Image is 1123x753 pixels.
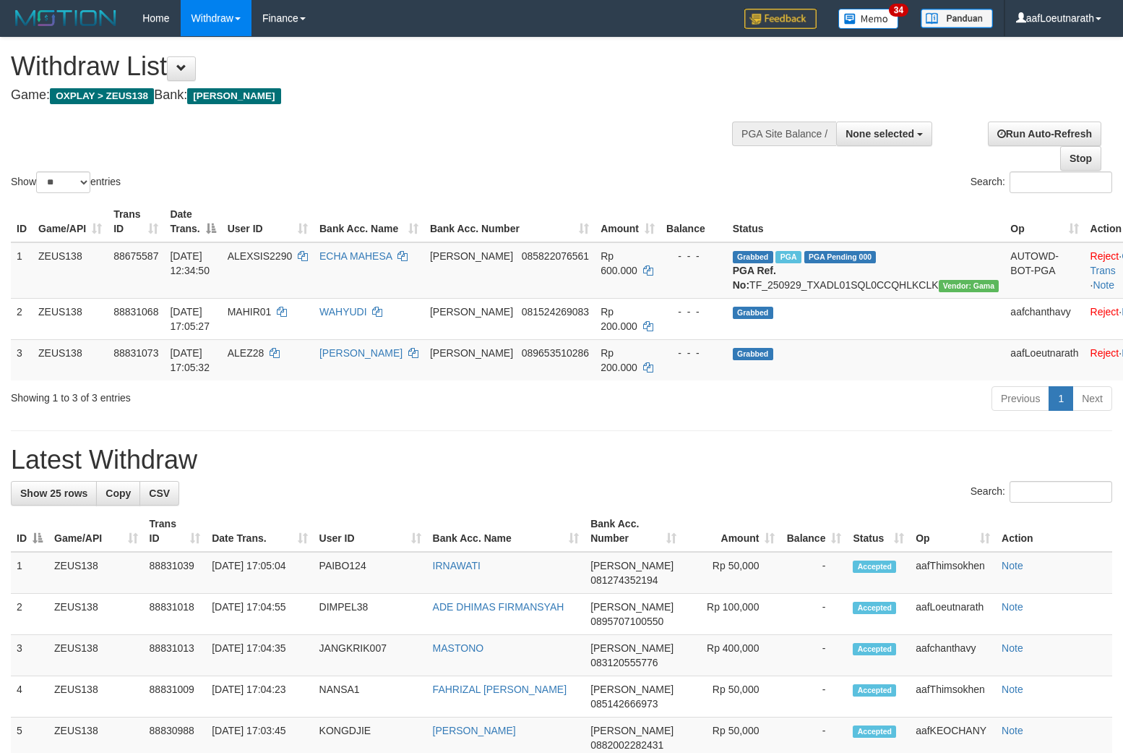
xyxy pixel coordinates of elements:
th: Bank Acc. Number: activate to sort column ascending [585,511,682,552]
a: ADE DHIMAS FIRMANSYAH [433,601,564,613]
span: Copy 081274352194 to clipboard [590,574,658,586]
td: aafLoeutnarath [1004,339,1084,380]
th: ID: activate to sort column descending [11,511,48,552]
a: WAHYUDI [319,306,367,318]
img: MOTION_logo.png [11,7,121,29]
span: ALEXSIS2290 [228,250,293,262]
span: CSV [149,488,170,499]
span: MAHIR01 [228,306,272,318]
span: 88675587 [113,250,158,262]
a: Note [1002,642,1023,654]
th: ID [11,201,33,242]
td: [DATE] 17:04:35 [206,635,313,676]
span: Accepted [853,684,896,697]
td: ZEUS138 [48,594,144,635]
span: Accepted [853,643,896,655]
button: None selected [836,122,932,146]
th: Date Trans.: activate to sort column ascending [206,511,313,552]
span: Show 25 rows [20,488,87,499]
td: Rp 100,000 [682,594,781,635]
td: 88831018 [144,594,207,635]
span: [PERSON_NAME] [590,684,674,695]
td: - [780,594,847,635]
a: MASTONO [433,642,484,654]
a: Note [1002,684,1023,695]
th: Action [996,511,1112,552]
img: panduan.png [921,9,993,28]
th: Amount: activate to sort column ascending [595,201,661,242]
td: [DATE] 17:04:55 [206,594,313,635]
a: Show 25 rows [11,481,97,506]
span: Copy 081524269083 to clipboard [522,306,589,318]
th: Game/API: activate to sort column ascending [33,201,108,242]
th: Trans ID: activate to sort column ascending [108,201,164,242]
td: ZEUS138 [48,552,144,594]
td: aafThimsokhen [910,552,996,594]
div: - - - [666,346,721,360]
span: ALEZ28 [228,347,264,359]
td: ZEUS138 [33,298,108,339]
select: Showentries [36,171,90,193]
td: 4 [11,676,48,718]
span: Vendor URL: https://trx31.1velocity.biz [939,280,999,292]
th: Bank Acc. Number: activate to sort column ascending [424,201,595,242]
span: Copy 083120555776 to clipboard [590,657,658,668]
td: 88831009 [144,676,207,718]
td: 2 [11,298,33,339]
span: Accepted [853,561,896,573]
span: Copy 085142666973 to clipboard [590,698,658,710]
span: Accepted [853,726,896,738]
span: Rp 200.000 [601,347,637,373]
span: [PERSON_NAME] [590,560,674,571]
span: Rp 600.000 [601,250,637,276]
td: AUTOWD-BOT-PGA [1004,242,1084,299]
span: Marked by aafpengsreynich [775,251,801,263]
td: Rp 50,000 [682,676,781,718]
td: [DATE] 17:04:23 [206,676,313,718]
label: Search: [971,481,1112,503]
span: Copy 089653510286 to clipboard [522,347,589,359]
a: Reject [1090,306,1119,318]
a: Note [1002,725,1023,736]
td: 2 [11,594,48,635]
span: 34 [889,4,908,17]
th: User ID: activate to sort column ascending [222,201,314,242]
th: Game/API: activate to sort column ascending [48,511,144,552]
span: Copy 0882002282431 to clipboard [590,739,663,751]
th: Bank Acc. Name: activate to sort column ascending [314,201,424,242]
th: Balance: activate to sort column ascending [780,511,847,552]
th: Status [727,201,1005,242]
td: aafchanthavy [910,635,996,676]
img: Feedback.jpg [744,9,817,29]
td: 88831039 [144,552,207,594]
span: [PERSON_NAME] [430,347,513,359]
td: Rp 400,000 [682,635,781,676]
th: User ID: activate to sort column ascending [314,511,427,552]
a: Reject [1090,250,1119,262]
a: [PERSON_NAME] [319,347,403,359]
td: [DATE] 17:05:04 [206,552,313,594]
th: Status: activate to sort column ascending [847,511,910,552]
th: Amount: activate to sort column ascending [682,511,781,552]
span: Copy [106,488,131,499]
span: Grabbed [733,251,773,263]
a: Previous [991,386,1049,411]
a: Note [1002,601,1023,613]
span: [PERSON_NAME] [590,601,674,613]
span: None selected [846,128,914,140]
td: 1 [11,242,33,299]
a: Copy [96,481,140,506]
th: Trans ID: activate to sort column ascending [144,511,207,552]
span: Rp 200.000 [601,306,637,332]
span: [PERSON_NAME] [590,725,674,736]
th: Balance [661,201,727,242]
span: Grabbed [733,348,773,360]
div: - - - [666,305,721,319]
span: Copy 0895707100550 to clipboard [590,616,663,627]
span: Copy 085822076561 to clipboard [522,250,589,262]
a: Run Auto-Refresh [988,122,1101,146]
span: [PERSON_NAME] [430,250,513,262]
span: [PERSON_NAME] [430,306,513,318]
div: PGA Site Balance / [732,122,836,146]
span: [PERSON_NAME] [187,88,280,104]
